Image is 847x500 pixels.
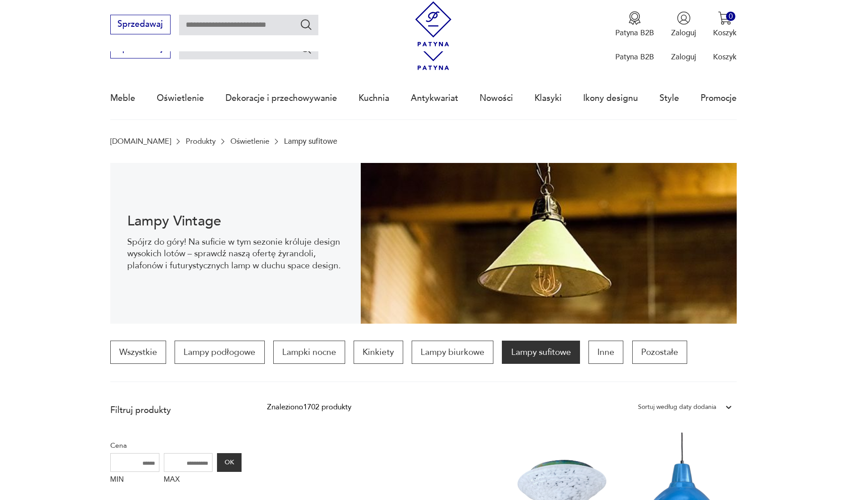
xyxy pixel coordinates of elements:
button: Sprzedawaj [110,15,171,34]
div: Znaleziono 1702 produkty [267,401,351,413]
a: Kuchnia [359,78,389,119]
a: Antykwariat [411,78,458,119]
a: [DOMAIN_NAME] [110,137,171,146]
button: Patyna B2B [615,11,654,38]
a: Lampy sufitowe [502,341,580,364]
button: 0Koszyk [713,11,737,38]
a: Lampy podłogowe [175,341,264,364]
label: MAX [164,472,213,489]
a: Lampy biurkowe [412,341,493,364]
a: Ikony designu [583,78,638,119]
a: Dekoracje i przechowywanie [225,78,337,119]
a: Pozostałe [632,341,687,364]
a: Kinkiety [354,341,403,364]
p: Zaloguj [671,52,696,62]
div: Sortuj według daty dodania [638,401,716,413]
a: Sprzedawaj [110,21,171,29]
img: Ikona medalu [628,11,642,25]
p: Koszyk [713,28,737,38]
p: Koszyk [713,52,737,62]
a: Style [659,78,679,119]
a: Sprzedawaj [110,46,171,53]
p: Patyna B2B [615,52,654,62]
a: Wszystkie [110,341,166,364]
a: Lampki nocne [273,341,345,364]
img: Ikonka użytkownika [677,11,691,25]
a: Meble [110,78,135,119]
img: Lampy sufitowe w stylu vintage [361,163,737,324]
p: Patyna B2B [615,28,654,38]
a: Klasyki [534,78,562,119]
a: Ikona medaluPatyna B2B [615,11,654,38]
img: Ikona koszyka [718,11,732,25]
img: Patyna - sklep z meblami i dekoracjami vintage [411,1,456,46]
p: Filtruj produkty [110,404,242,416]
a: Promocje [701,78,737,119]
a: Nowości [480,78,513,119]
a: Oświetlenie [230,137,269,146]
p: Cena [110,440,242,451]
p: Spójrz do góry! Na suficie w tym sezonie króluje design wysokich lotów – sprawdź naszą ofertę żyr... [127,236,344,271]
button: Zaloguj [671,11,696,38]
label: MIN [110,472,159,489]
a: Inne [588,341,623,364]
a: Oświetlenie [157,78,204,119]
button: Szukaj [300,42,313,55]
button: OK [217,453,241,472]
p: Zaloguj [671,28,696,38]
div: 0 [726,12,735,21]
p: Lampy sufitowe [284,137,337,146]
button: Szukaj [300,18,313,31]
a: Produkty [186,137,216,146]
h1: Lampy Vintage [127,215,344,228]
